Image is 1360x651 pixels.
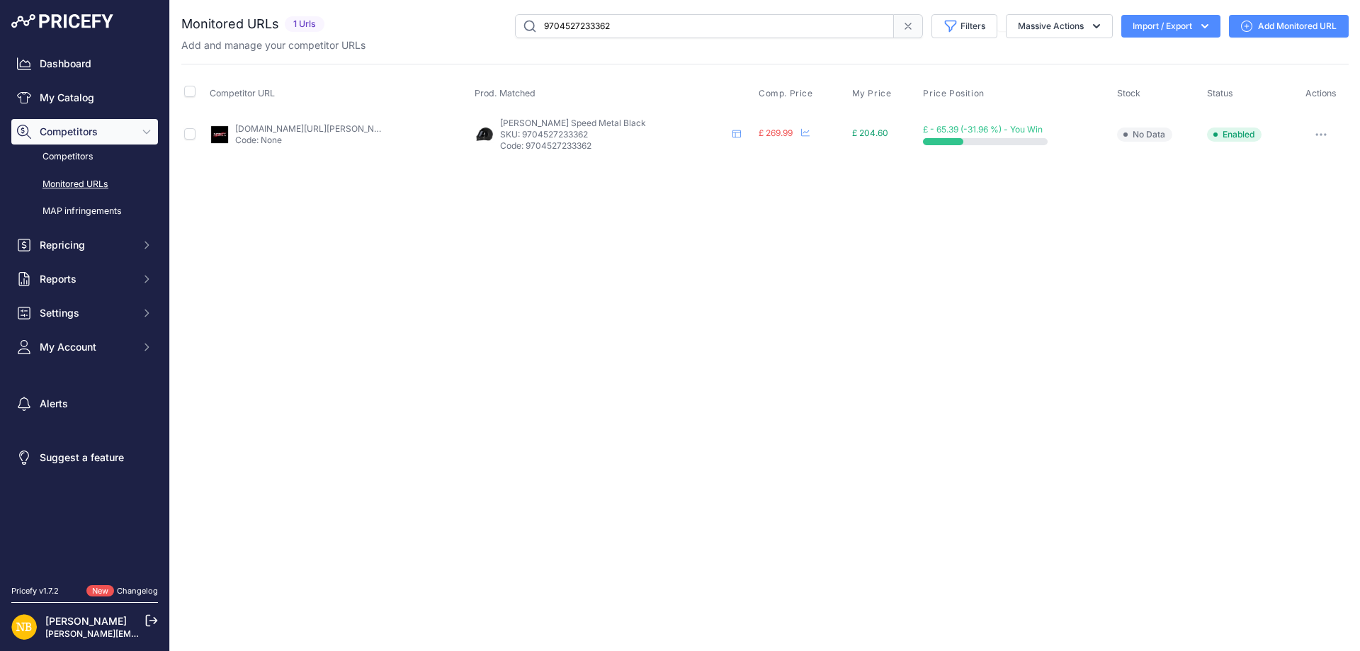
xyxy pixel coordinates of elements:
input: Search [515,14,894,38]
span: Repricing [40,238,132,252]
span: Settings [40,306,132,320]
span: Price Position [923,88,984,99]
p: SKU: 9704527233362 [500,129,727,140]
button: Competitors [11,119,158,145]
span: Comp. Price [759,88,813,99]
button: Comp. Price [759,88,816,99]
span: Status [1207,88,1233,98]
p: Code: None [235,135,382,146]
h2: Monitored URLs [181,14,279,34]
span: 1 Urls [285,16,324,33]
a: Changelog [117,586,158,596]
img: Pricefy Logo [11,14,113,28]
span: £ - 65.39 (-31.96 %) - You Win [923,124,1043,135]
a: Add Monitored URL [1229,15,1349,38]
a: Dashboard [11,51,158,77]
span: Stock [1117,88,1140,98]
span: My Account [40,340,132,354]
span: Enabled [1207,128,1262,142]
a: [DOMAIN_NAME][URL][PERSON_NAME] [235,123,395,134]
span: No Data [1117,128,1172,142]
button: Reports [11,266,158,292]
button: Filters [931,14,997,38]
span: Prod. Matched [475,88,535,98]
span: £ 204.60 [852,128,888,138]
button: My Price [852,88,895,99]
span: £ 269.99 [759,128,793,138]
button: My Account [11,334,158,360]
span: Competitors [40,125,132,139]
span: Actions [1305,88,1337,98]
p: Add and manage your competitor URLs [181,38,365,52]
div: Pricefy v1.7.2 [11,585,59,597]
a: My Catalog [11,85,158,111]
nav: Sidebar [11,51,158,568]
a: Alerts [11,391,158,417]
span: Competitor URL [210,88,275,98]
span: My Price [852,88,892,99]
button: Import / Export [1121,15,1220,38]
span: New [86,585,114,597]
span: [PERSON_NAME] Speed Metal Black [500,118,646,128]
span: Reports [40,272,132,286]
button: Price Position [923,88,987,99]
button: Massive Actions [1006,14,1113,38]
button: Settings [11,300,158,326]
a: Monitored URLs [11,172,158,197]
a: Suggest a feature [11,445,158,470]
a: Competitors [11,145,158,169]
button: Repricing [11,232,158,258]
a: [PERSON_NAME][EMAIL_ADDRESS][DOMAIN_NAME] [45,628,263,639]
p: Code: 9704527233362 [500,140,727,152]
a: MAP infringements [11,199,158,224]
a: [PERSON_NAME] [45,615,127,627]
